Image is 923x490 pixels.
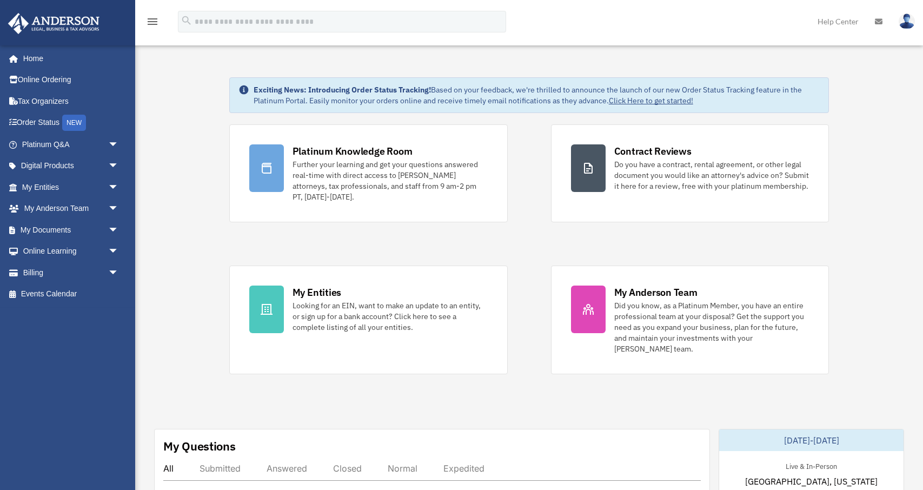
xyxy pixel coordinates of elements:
[108,155,130,177] span: arrow_drop_down
[609,96,693,105] a: Click Here to get started!
[163,438,236,454] div: My Questions
[254,85,431,95] strong: Exciting News: Introducing Order Status Tracking!
[108,134,130,156] span: arrow_drop_down
[108,262,130,284] span: arrow_drop_down
[8,262,135,283] a: Billingarrow_drop_down
[229,266,508,374] a: My Entities Looking for an EIN, want to make an update to an entity, or sign up for a bank accoun...
[551,124,829,222] a: Contract Reviews Do you have a contract, rental agreement, or other legal document you would like...
[163,463,174,474] div: All
[254,84,820,106] div: Based on your feedback, we're thrilled to announce the launch of our new Order Status Tracking fe...
[745,475,878,488] span: [GEOGRAPHIC_DATA], [US_STATE]
[229,124,508,222] a: Platinum Knowledge Room Further your learning and get your questions answered real-time with dire...
[8,219,135,241] a: My Documentsarrow_drop_down
[8,176,135,198] a: My Entitiesarrow_drop_down
[293,144,413,158] div: Platinum Knowledge Room
[8,155,135,177] a: Digital Productsarrow_drop_down
[8,112,135,134] a: Order StatusNEW
[267,463,307,474] div: Answered
[293,286,341,299] div: My Entities
[333,463,362,474] div: Closed
[8,134,135,155] a: Platinum Q&Aarrow_drop_down
[181,15,192,27] i: search
[614,144,692,158] div: Contract Reviews
[62,115,86,131] div: NEW
[614,286,698,299] div: My Anderson Team
[719,429,904,451] div: [DATE]-[DATE]
[8,198,135,220] a: My Anderson Teamarrow_drop_down
[108,219,130,241] span: arrow_drop_down
[293,159,488,202] div: Further your learning and get your questions answered real-time with direct access to [PERSON_NAM...
[777,460,846,471] div: Live & In-Person
[200,463,241,474] div: Submitted
[8,48,130,69] a: Home
[614,300,809,354] div: Did you know, as a Platinum Member, you have an entire professional team at your disposal? Get th...
[146,19,159,28] a: menu
[899,14,915,29] img: User Pic
[388,463,417,474] div: Normal
[551,266,829,374] a: My Anderson Team Did you know, as a Platinum Member, you have an entire professional team at your...
[108,241,130,263] span: arrow_drop_down
[146,15,159,28] i: menu
[8,241,135,262] a: Online Learningarrow_drop_down
[108,176,130,198] span: arrow_drop_down
[8,90,135,112] a: Tax Organizers
[293,300,488,333] div: Looking for an EIN, want to make an update to an entity, or sign up for a bank account? Click her...
[5,13,103,34] img: Anderson Advisors Platinum Portal
[8,283,135,305] a: Events Calendar
[8,69,135,91] a: Online Ordering
[614,159,809,191] div: Do you have a contract, rental agreement, or other legal document you would like an attorney's ad...
[443,463,484,474] div: Expedited
[108,198,130,220] span: arrow_drop_down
